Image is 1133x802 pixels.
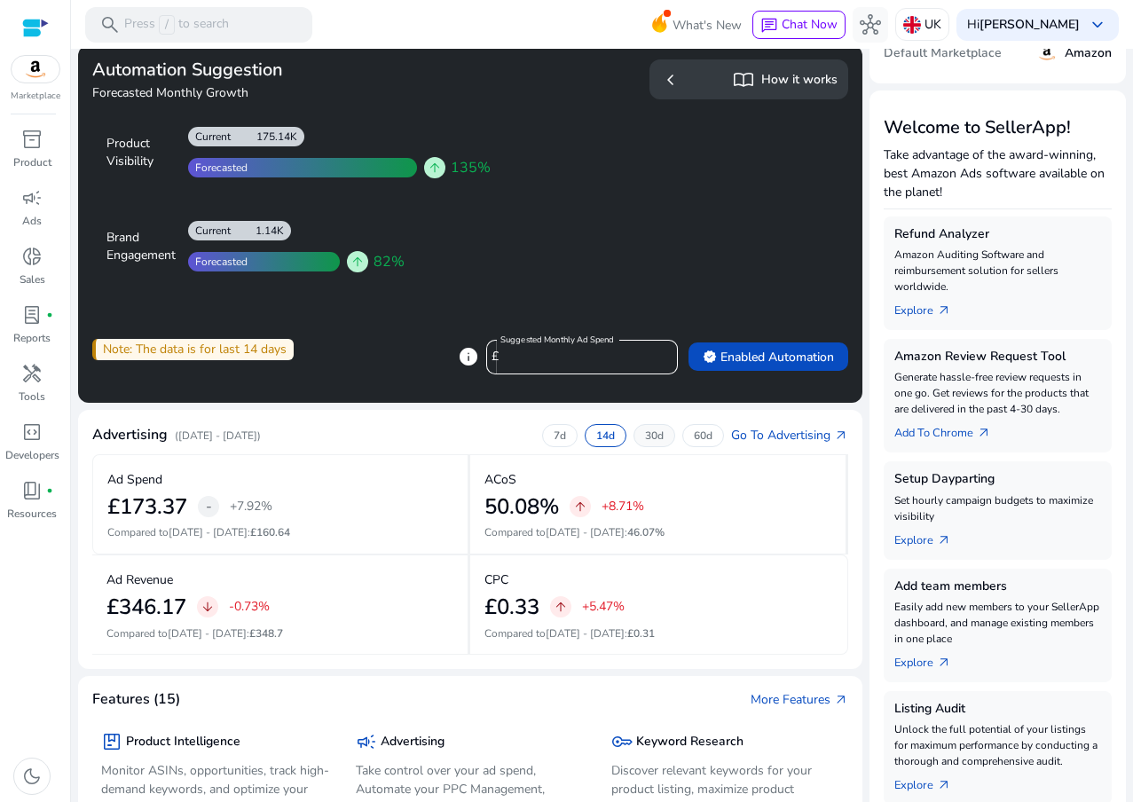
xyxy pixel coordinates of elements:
a: Add To Chrome [894,417,1005,442]
h4: Forecasted Monthly Growth [92,84,463,102]
p: Resources [7,506,57,522]
span: arrow_outward [937,778,951,792]
button: chatChat Now [752,11,846,39]
span: search [99,14,121,35]
p: Compared to : [484,524,831,540]
p: +7.92% [230,500,272,513]
span: donut_small [21,246,43,267]
a: Go To Advertisingarrow_outward [731,426,848,444]
h5: Add team members [894,579,1101,594]
div: Current [188,130,231,144]
span: 135% [451,157,491,178]
h5: Default Marketplace [884,46,1002,61]
span: info [458,346,479,367]
a: Explorearrow_outward [894,647,965,672]
span: [DATE] - [DATE] [546,525,625,539]
div: Note: The data is for last 14 days [92,339,294,360]
p: 60d [694,429,712,443]
div: 1.14K [256,224,291,238]
span: arrow_outward [937,303,951,318]
p: CPC [484,570,508,589]
div: Forecasted [188,255,248,269]
p: Product [13,154,51,170]
p: Easily add new members to your SellerApp dashboard, and manage existing members in one place [894,599,1101,647]
span: 82% [374,251,405,272]
span: handyman [21,363,43,384]
p: Tools [19,389,45,405]
span: package [101,731,122,752]
span: chevron_left [660,69,681,90]
span: / [159,15,175,35]
span: arrow_outward [834,693,848,707]
span: [DATE] - [DATE] [169,525,248,539]
h3: Automation Suggestion [92,59,463,81]
div: Brand Engagement [106,229,177,264]
h4: Advertising [92,427,168,444]
span: arrow_outward [977,426,991,440]
span: inventory_2 [21,129,43,150]
p: Ad Revenue [106,570,173,589]
h3: Welcome to SellerApp! [884,117,1112,138]
a: Explorearrow_outward [894,295,965,319]
h5: Setup Dayparting [894,472,1101,487]
span: arrow_upward [350,255,365,269]
h5: Product Intelligence [126,735,240,750]
span: arrow_outward [937,656,951,670]
span: - [206,496,212,517]
div: Current [188,224,231,238]
img: amazon.svg [12,56,59,83]
a: Explorearrow_outward [894,769,965,794]
span: arrow_upward [573,499,587,514]
span: Chat Now [782,16,838,33]
h5: Amazon [1065,46,1112,61]
span: £160.64 [250,525,290,539]
h5: How it works [761,73,838,88]
p: UK [924,9,941,40]
p: Compared to : [107,524,453,540]
a: Explorearrow_outward [894,524,965,549]
button: hub [853,7,888,43]
img: amazon.svg [1036,43,1058,64]
p: Ad Spend [107,470,162,489]
a: More Featuresarrow_outward [751,690,848,709]
p: +5.47% [582,601,625,613]
span: book_4 [21,480,43,501]
p: Sales [20,271,45,287]
span: What's New [673,10,742,41]
button: verifiedEnabled Automation [688,342,848,371]
p: ([DATE] - [DATE]) [175,428,261,444]
p: Reports [13,330,51,346]
span: 46.07% [627,525,665,539]
h2: £173.37 [107,494,187,520]
span: hub [860,14,881,35]
p: 30d [645,429,664,443]
p: ACoS [484,470,516,489]
span: verified [703,350,717,364]
p: Developers [5,447,59,463]
div: Forecasted [188,161,248,175]
img: uk.svg [903,16,921,34]
p: +8.71% [602,500,644,513]
p: Set hourly campaign budgets to maximize visibility [894,492,1101,524]
span: [DATE] - [DATE] [546,626,625,641]
p: Take advantage of the award-winning, best Amazon Ads software available on the planet! [884,145,1112,201]
p: Compared to : [106,625,453,641]
span: campaign [356,731,377,752]
span: arrow_upward [428,161,442,175]
p: Amazon Auditing Software and reimbursement solution for sellers worldwide. [894,247,1101,295]
span: arrow_outward [834,429,848,443]
h2: 50.08% [484,494,559,520]
span: chat [760,17,778,35]
span: code_blocks [21,421,43,443]
h5: Advertising [381,735,445,750]
mat-label: Suggested Monthly Ad Spend [500,334,614,346]
h5: Amazon Review Request Tool [894,350,1101,365]
span: [DATE] - [DATE] [168,626,247,641]
span: £348.7 [249,626,283,641]
p: Compared to : [484,625,833,641]
div: 175.14K [256,130,304,144]
h2: £346.17 [106,594,186,620]
span: £0.31 [627,626,655,641]
span: import_contacts [733,69,754,90]
h4: Features (15) [92,691,180,708]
